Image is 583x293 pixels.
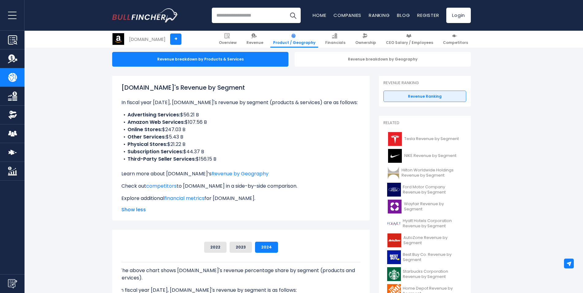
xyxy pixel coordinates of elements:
img: HLT logo [387,166,400,180]
a: Home [313,12,326,18]
b: Amazon Web Services: [128,119,185,126]
p: Check out to [DOMAIN_NAME] in a side-by-side comparison. [121,182,360,190]
a: Best Buy Co. Revenue by Segment [383,249,466,266]
p: Related [383,120,466,126]
img: NKE logo [387,149,402,163]
img: TSLA logo [387,132,402,146]
span: Ford Motor Company Revenue by Segment [403,185,463,195]
button: 2023 [230,242,252,253]
a: Competitors [440,31,471,48]
b: Subscription Services: [128,148,183,155]
span: CEO Salary / Employees [386,40,433,45]
img: Ownership [8,110,17,119]
button: 2022 [204,242,227,253]
span: Ownership [355,40,376,45]
a: Ford Motor Company Revenue by Segment [383,181,466,198]
img: SBUX logo [387,267,401,281]
div: Revenue breakdown by Products & Services [112,52,288,67]
a: Product / Geography [270,31,318,48]
li: $156.15 B [121,155,360,163]
span: Hyatt Hotels Corporation Revenue by Segment [403,218,463,229]
a: Register [417,12,439,18]
a: Tesla Revenue by Segment [383,131,466,147]
a: financial metrics [164,195,204,202]
p: Learn more about [DOMAIN_NAME]’s [121,170,360,178]
a: competitors [146,182,177,189]
a: + [170,33,181,45]
a: Ownership [352,31,379,48]
span: Financials [325,40,345,45]
li: $247.03 B [121,126,360,133]
a: Wayfair Revenue by Segment [383,198,466,215]
li: $44.37 B [121,148,360,155]
div: [DOMAIN_NAME] [129,36,166,43]
img: AZO logo [387,233,402,247]
a: Revenue [244,31,266,48]
a: NIKE Revenue by Segment [383,147,466,164]
span: AutoZone Revenue by Segment [403,235,463,246]
img: F logo [387,183,401,197]
a: Go to homepage [112,8,178,22]
span: Overview [219,40,237,45]
img: Bullfincher logo [112,8,178,22]
a: Blog [397,12,410,18]
b: Physical Stores: [128,141,167,148]
b: Third-Party Seller Services: [128,155,196,162]
span: Wayfair Revenue by Segment [404,201,463,212]
li: $21.22 B [121,141,360,148]
li: $5.43 B [121,133,360,141]
a: Hilton Worldwide Holdings Revenue by Segment [383,164,466,181]
span: Best Buy Co. Revenue by Segment [403,252,463,263]
a: Companies [333,12,361,18]
span: NIKE Revenue by Segment [404,153,456,158]
span: Hilton Worldwide Holdings Revenue by Segment [402,168,463,178]
a: Overview [216,31,239,48]
b: Other Services: [128,133,166,140]
span: Competitors [443,40,468,45]
a: Financials [322,31,348,48]
p: In fiscal year [DATE], [DOMAIN_NAME]'s revenue by segment (products & services) are as follows: [121,99,360,106]
h1: [DOMAIN_NAME]'s Revenue by Segment [121,83,360,92]
li: $56.21 B [121,111,360,119]
b: Online Stores: [128,126,162,133]
li: $107.56 B [121,119,360,126]
img: AMZN logo [112,33,124,45]
b: Advertising Services: [128,111,180,118]
button: Search [285,8,301,23]
p: Explore additional for [DOMAIN_NAME]. [121,195,360,202]
a: Starbucks Corporation Revenue by Segment [383,266,466,283]
img: H logo [387,217,401,230]
p: The above chart shows [DOMAIN_NAME]'s revenue percentage share by segment (products and services). [119,267,358,282]
span: Show less [121,206,360,213]
a: Ranking [369,12,390,18]
span: Tesla Revenue by Segment [404,136,459,142]
div: Revenue breakdown by Geography [295,52,471,67]
a: Revenue Ranking [383,91,466,102]
a: AutoZone Revenue by Segment [383,232,466,249]
img: BBY logo [387,250,401,264]
button: 2024 [255,242,278,253]
a: Revenue by Geography [211,170,269,177]
a: Hyatt Hotels Corporation Revenue by Segment [383,215,466,232]
span: Revenue [246,40,263,45]
img: W logo [387,200,402,213]
span: Product / Geography [273,40,315,45]
span: Starbucks Corporation Revenue by Segment [403,269,463,279]
p: Revenue Ranking [383,80,466,86]
a: Login [446,8,471,23]
a: CEO Salary / Employees [383,31,436,48]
